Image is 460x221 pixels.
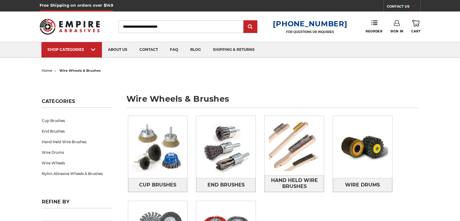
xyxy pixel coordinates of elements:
div: SHOP CATEGORIES [47,47,96,52]
a: Wire Drums [333,178,392,192]
img: Empire Abrasives [40,15,100,38]
a: home [42,68,52,73]
h5: Refine by [42,199,112,208]
span: wire wheels & brushes [59,68,101,73]
a: End Brushes [196,178,256,192]
img: End Brushes [196,117,256,177]
img: Cup Brushes [128,117,188,177]
span: End Brushes [207,180,245,190]
span: Cup Brushes [139,180,176,190]
a: Wire Drums [42,147,112,158]
a: about us [102,42,133,58]
a: Hand Held Wire Brushes [265,175,324,192]
h5: Categories [42,98,112,108]
span: Cart [411,29,420,33]
a: Hand Held Wire Brushes [42,137,112,147]
p: FOR QUESTIONS OR INQUIRIES [273,30,347,34]
span: Wire Drums [345,180,380,190]
a: blog [184,42,207,58]
img: Wire Drums [333,117,392,177]
a: Cup Brushes [42,115,112,126]
a: CONTACT US [387,3,420,12]
a: [PHONE_NUMBER] [273,19,347,28]
a: End Brushes [42,126,112,137]
span: Hand Held Wire Brushes [265,175,324,192]
span: Reorder [366,29,382,33]
h1: wire wheels & brushes [126,95,419,108]
input: Submit [244,21,256,33]
a: Wire Wheels [42,158,112,168]
a: Cart [411,20,420,33]
a: Reorder [366,20,382,33]
a: Nylon Abrasive Wheels & Brushes [42,168,112,179]
a: shipping & returns [207,42,261,58]
a: faq [164,42,184,58]
a: contact [133,42,164,58]
a: Cup Brushes [128,178,188,192]
img: Hand Held Wire Brushes [265,116,324,175]
span: Sign In [390,29,403,33]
